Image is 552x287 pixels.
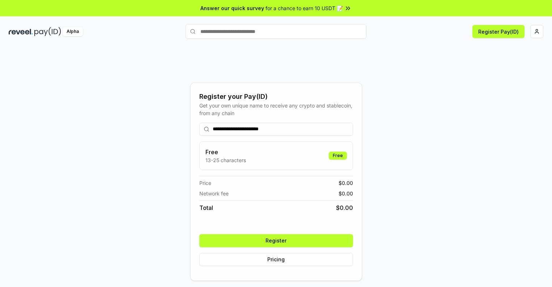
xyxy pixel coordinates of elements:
[199,203,213,212] span: Total
[199,190,229,197] span: Network fee
[339,190,353,197] span: $ 0.00
[199,102,353,117] div: Get your own unique name to receive any crypto and stablecoin, from any chain
[472,25,525,38] button: Register Pay(ID)
[199,253,353,266] button: Pricing
[199,234,353,247] button: Register
[336,203,353,212] span: $ 0.00
[266,4,343,12] span: for a chance to earn 10 USDT 📝
[329,152,347,160] div: Free
[9,27,33,36] img: reveel_dark
[199,179,211,187] span: Price
[339,179,353,187] span: $ 0.00
[199,92,353,102] div: Register your Pay(ID)
[63,27,83,36] div: Alpha
[205,156,246,164] p: 13-25 characters
[34,27,61,36] img: pay_id
[200,4,264,12] span: Answer our quick survey
[205,148,246,156] h3: Free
